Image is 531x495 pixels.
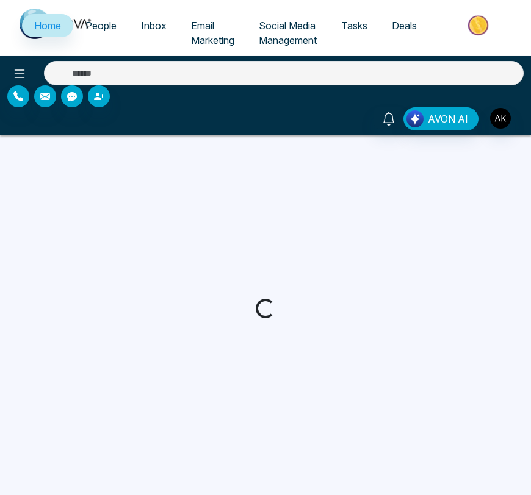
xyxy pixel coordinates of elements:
[191,20,234,46] span: Email Marketing
[490,108,511,129] img: User Avatar
[435,12,524,39] img: Market-place.gif
[341,20,367,32] span: Tasks
[403,107,479,130] button: AVON AI
[247,14,329,52] a: Social Media Management
[20,9,93,39] img: Nova CRM Logo
[73,14,129,37] a: People
[179,14,247,52] a: Email Marketing
[428,112,468,126] span: AVON AI
[329,14,380,37] a: Tasks
[406,110,424,127] img: Lead Flow
[85,20,117,32] span: People
[22,14,73,37] a: Home
[392,20,417,32] span: Deals
[34,20,61,32] span: Home
[259,20,317,46] span: Social Media Management
[380,14,429,37] a: Deals
[129,14,179,37] a: Inbox
[141,20,167,32] span: Inbox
